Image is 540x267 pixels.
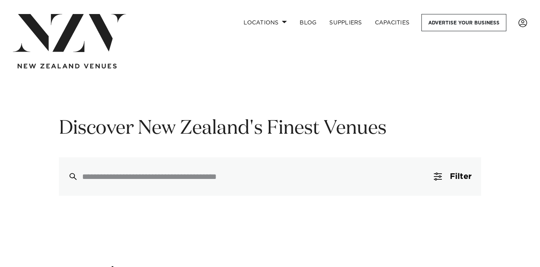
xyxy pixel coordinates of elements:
[450,173,471,181] span: Filter
[13,14,126,52] img: nzv-logo.png
[369,14,416,31] a: Capacities
[237,14,293,31] a: Locations
[421,14,506,31] a: Advertise your business
[323,14,368,31] a: SUPPLIERS
[424,157,481,196] button: Filter
[59,116,481,141] h1: Discover New Zealand's Finest Venues
[293,14,323,31] a: BLOG
[18,64,117,69] img: new-zealand-venues-text.png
